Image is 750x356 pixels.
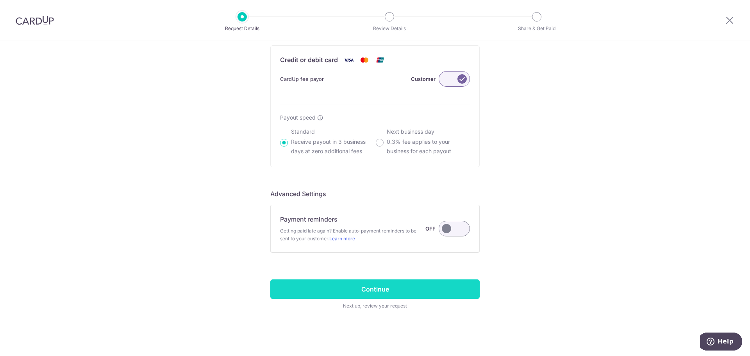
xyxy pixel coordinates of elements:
label: OFF [425,224,436,233]
img: Mastercard [357,55,372,65]
img: Visa [341,55,357,65]
div: Payout speed [280,114,470,122]
p: Request Details [213,25,271,32]
p: 0.3% fee applies to your business for each payout [387,137,470,156]
img: CardUp [16,16,54,25]
label: Customer [411,74,436,84]
a: Learn more [329,236,355,242]
p: Credit or debit card [280,55,338,65]
p: Payment reminders [280,215,337,224]
p: Standard [291,128,374,136]
p: Share & Get Paid [508,25,566,32]
input: Continue [270,279,480,299]
span: Help [18,5,34,13]
div: Payment reminders Getting paid late again? Enable auto-payment reminders to be sent to your custo... [280,215,470,243]
span: CardUp fee payor [280,74,324,84]
p: Next business day [387,128,470,136]
span: Next up, review your request [270,302,480,310]
p: Review Details [361,25,418,32]
iframe: Opens a widget where you can find more information [700,333,742,352]
p: Receive payout in 3 business days at zero additional fees [291,137,374,156]
img: Union Pay [372,55,388,65]
span: translation missing: en.company.payment_requests.form.header.labels.advanced_settings [270,190,326,198]
span: Getting paid late again? Enable auto-payment reminders to be sent to your customer. [280,227,425,243]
